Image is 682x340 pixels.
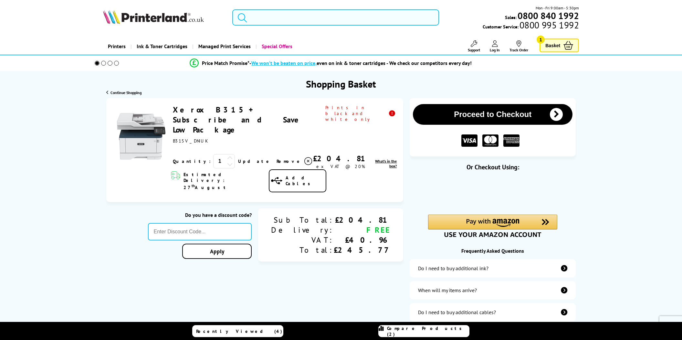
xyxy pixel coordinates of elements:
a: Continue Shopping [106,90,142,95]
span: Support [468,48,480,52]
a: Printers [103,38,131,55]
div: Do you have a discount code? [148,212,252,218]
span: Remove [277,158,302,164]
div: FREE [334,225,390,235]
a: Basket 1 [540,38,579,52]
a: additional-ink [410,259,576,277]
a: Support [468,40,480,52]
div: Do I need to buy additional ink? [418,265,488,271]
span: What's in the box? [375,159,397,168]
img: American Express [503,134,519,147]
img: Xerox B315 [117,112,165,161]
a: Special Offers [256,38,297,55]
img: VISA [461,134,477,147]
a: Managed Print Services [192,38,256,55]
a: Ink & Toner Cartridges [131,38,192,55]
div: When will my items arrive? [418,287,477,293]
span: Ink & Toner Cartridges [137,38,187,55]
div: - even on ink & toner cartridges - We check our competitors every day! [249,60,472,66]
a: items-arrive [410,281,576,299]
a: Update [238,158,271,164]
div: Sub Total: [271,215,334,225]
span: We won’t be beaten on price, [251,60,317,66]
a: Xerox B315+ Subscribe and Save Low Package [173,105,305,135]
div: Delivery: [271,225,334,235]
div: VAT: [271,235,334,245]
span: Mon - Fri 9:00am - 5:30pm [536,5,579,11]
div: £40.96 [334,235,390,245]
div: Amazon Pay - Use your Amazon account [428,215,557,237]
span: Estimated Delivery: 27 August [184,172,262,190]
span: ex VAT @ 20% [316,164,365,169]
span: 0800 995 1992 [519,22,579,28]
span: Log In [490,48,500,52]
span: Customer Service: [483,22,579,30]
span: Basket [545,41,560,50]
div: £204.81 [313,154,368,164]
img: MASTER CARD [482,134,498,147]
span: 1 [537,36,545,44]
span: + Subscribe and Save Low Package [173,105,305,135]
a: additional-cables [410,303,576,321]
a: Apply [182,244,252,259]
span: Quantity: [173,158,211,164]
button: Proceed to Checkout [413,104,572,125]
div: Or Checkout Using: [410,163,576,171]
div: Frequently Asked Questions [410,248,576,254]
a: 0800 840 1992 [517,13,579,19]
a: Track Order [509,40,528,52]
a: Log In [490,40,500,52]
span: Add Cables [286,175,326,186]
b: 0800 840 1992 [518,10,579,22]
span: Prints in black and white only [325,105,397,122]
sup: th [192,183,195,188]
a: Compare Products (2) [378,325,469,337]
span: B315V_DNIUK [173,138,207,144]
div: Total: [271,245,334,255]
h1: Shopping Basket [306,78,376,90]
div: Do I need to buy additional cables? [418,309,496,315]
a: Printerland Logo [103,10,225,25]
input: Enter Discount Code... [148,223,252,240]
li: modal_Promise [86,58,576,69]
span: Price Match Promise* [202,60,249,66]
span: Compare Products (2) [387,325,469,337]
img: Printerland Logo [103,10,204,24]
span: Continue Shopping [110,90,142,95]
span: Recently Viewed (4) [196,328,282,334]
a: Recently Viewed (4) [192,325,283,337]
div: £245.77 [334,245,390,255]
a: Delete item from your basket [277,156,313,166]
div: £204.81 [334,215,390,225]
a: lnk_inthebox [368,159,397,168]
span: Sales: [505,14,517,20]
iframe: PayPal [428,182,557,196]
